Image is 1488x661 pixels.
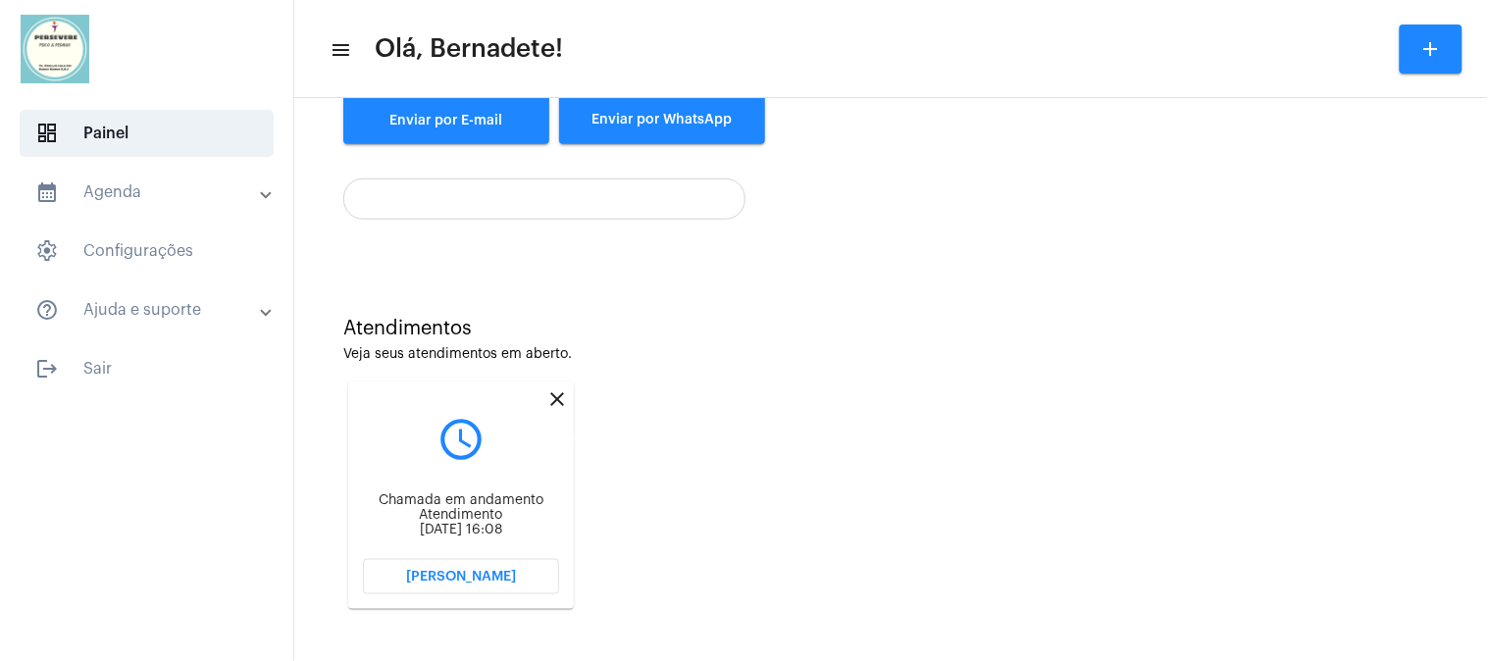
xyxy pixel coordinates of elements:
[35,298,262,322] mat-panel-title: Ajuda e suporte
[375,33,563,65] span: Olá, Bernadete!
[343,95,549,144] a: Enviar por E-mail
[20,110,274,157] span: Painel
[559,95,765,144] button: Enviar por WhatsApp
[406,570,516,584] span: [PERSON_NAME]
[12,169,293,216] mat-expansion-panel-header: sidenav iconAgenda
[20,228,274,275] span: Configurações
[592,113,733,127] span: Enviar por WhatsApp
[363,508,559,523] div: Atendimento
[20,345,274,392] span: Sair
[35,239,59,263] span: sidenav icon
[343,347,1439,362] div: Veja seus atendimentos em aberto.
[363,493,559,508] div: Chamada em andamento
[16,10,94,88] img: 5d8d47a4-7bd9-c6b3-230d-111f976e2b05.jpeg
[330,38,349,62] mat-icon: sidenav icon
[545,387,569,411] mat-icon: close
[35,357,59,381] mat-icon: sidenav icon
[498,427,619,449] div: Encerrar Atendimento
[1419,37,1443,61] mat-icon: add
[35,298,59,322] mat-icon: sidenav icon
[363,559,559,594] button: [PERSON_NAME]
[363,523,559,537] div: [DATE] 16:08
[363,415,559,464] mat-icon: query_builder
[35,180,262,204] mat-panel-title: Agenda
[343,318,1439,339] div: Atendimentos
[35,180,59,204] mat-icon: sidenav icon
[390,114,503,127] span: Enviar por E-mail
[12,286,293,333] mat-expansion-panel-header: sidenav iconAjuda e suporte
[35,122,59,145] span: sidenav icon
